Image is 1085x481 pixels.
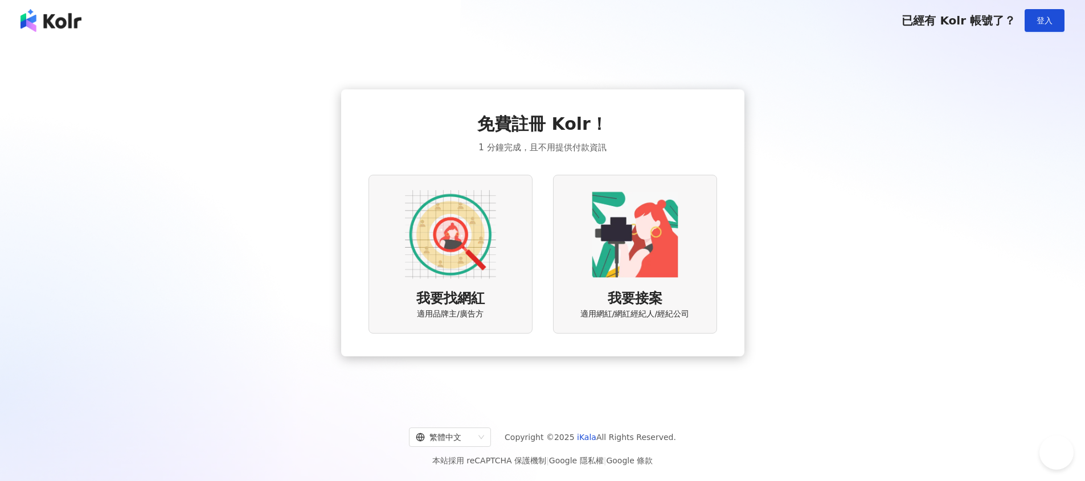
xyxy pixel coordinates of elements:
span: Copyright © 2025 All Rights Reserved. [505,430,676,444]
span: 本站採用 reCAPTCHA 保護機制 [432,454,653,467]
span: 我要找網紅 [416,289,485,309]
span: | [546,456,549,465]
a: Google 隱私權 [549,456,604,465]
span: 1 分鐘完成，且不用提供付款資訊 [478,141,606,154]
span: | [604,456,607,465]
button: 登入 [1025,9,1064,32]
a: Google 條款 [606,456,653,465]
iframe: Help Scout Beacon - Open [1039,435,1074,470]
img: KOL identity option [589,189,681,280]
a: iKala [577,433,596,442]
span: 適用品牌主/廣告方 [417,309,484,320]
span: 適用網紅/網紅經紀人/經紀公司 [580,309,689,320]
span: 登入 [1037,16,1053,25]
div: 繁體中文 [416,428,474,446]
span: 已經有 Kolr 帳號了？ [902,14,1016,27]
span: 我要接案 [608,289,662,309]
span: 免費註冊 Kolr！ [477,112,608,136]
img: AD identity option [405,189,496,280]
img: logo [21,9,81,32]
